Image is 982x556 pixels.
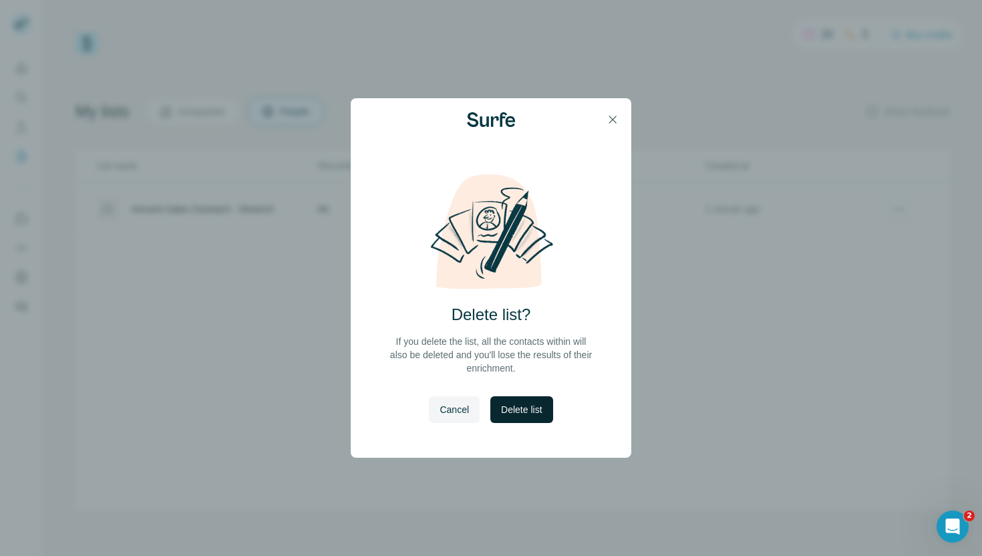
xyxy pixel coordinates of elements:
p: If you delete the list, all the contacts within will also be deleted and you'll lose the results ... [388,335,594,375]
button: Delete list [490,396,552,423]
h2: Delete list? [452,304,531,325]
span: Cancel [440,403,469,416]
img: delete-list [416,173,566,291]
span: 2 [964,511,975,521]
span: Delete list [501,403,542,416]
img: Surfe Logo [467,112,515,127]
iframe: Intercom live chat [937,511,969,543]
button: Cancel [429,396,480,423]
